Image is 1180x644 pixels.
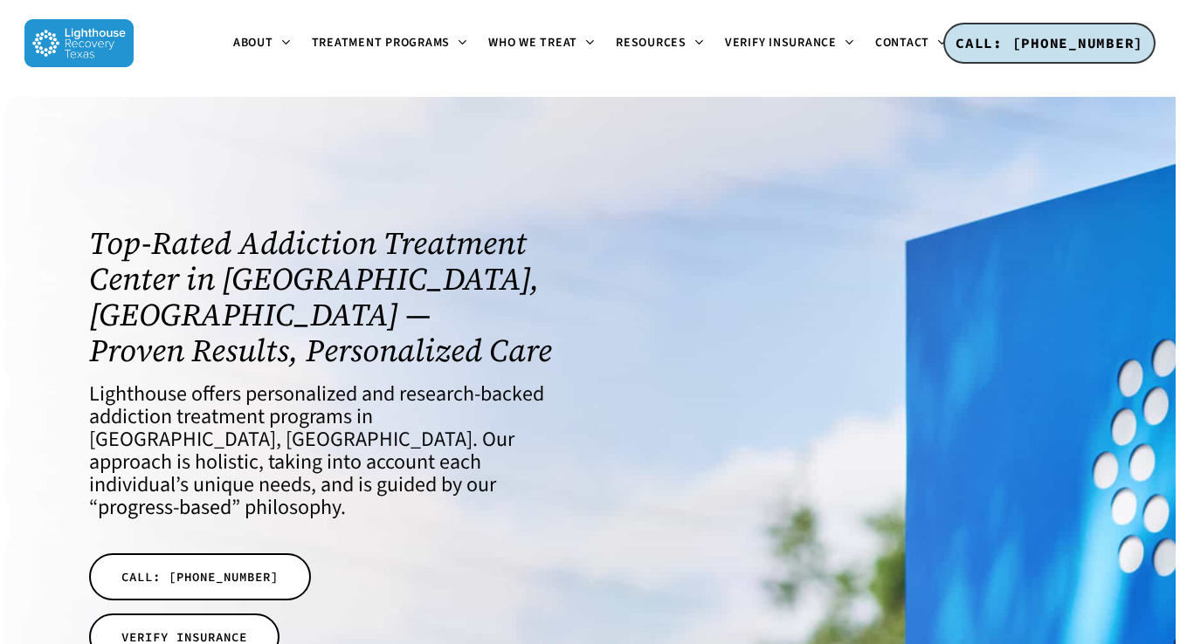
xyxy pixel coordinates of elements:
h4: Lighthouse offers personalized and research-backed addiction treatment programs in [GEOGRAPHIC_DA... [89,383,569,519]
a: Verify Insurance [714,37,865,51]
span: CALL: [PHONE_NUMBER] [956,34,1143,51]
img: Lighthouse Recovery Texas [24,19,134,67]
span: About [233,34,273,51]
h1: Top-Rated Addiction Treatment Center in [GEOGRAPHIC_DATA], [GEOGRAPHIC_DATA] — Proven Results, Pe... [89,225,569,368]
span: CALL: [PHONE_NUMBER] [121,568,279,586]
span: Verify Insurance [725,34,837,51]
a: CALL: [PHONE_NUMBER] [943,23,1156,65]
a: Resources [605,37,714,51]
a: CALL: [PHONE_NUMBER] [89,553,311,600]
a: Treatment Programs [301,37,479,51]
span: Treatment Programs [312,34,451,51]
span: Resources [616,34,687,51]
span: Who We Treat [488,34,577,51]
a: progress-based [98,492,231,523]
a: About [223,37,301,51]
a: Contact [865,37,957,51]
a: Who We Treat [478,37,605,51]
span: Contact [875,34,929,51]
